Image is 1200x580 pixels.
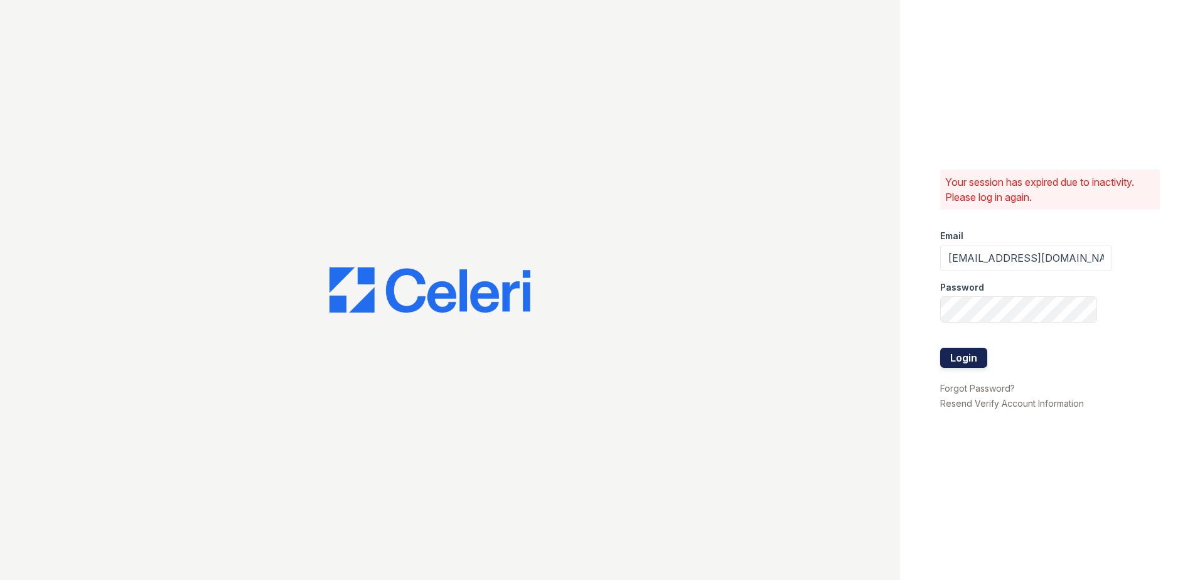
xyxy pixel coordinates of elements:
[940,281,984,294] label: Password
[940,383,1015,394] a: Forgot Password?
[940,348,987,368] button: Login
[940,398,1084,409] a: Resend Verify Account Information
[329,267,530,313] img: CE_Logo_Blue-a8612792a0a2168367f1c8372b55b34899dd931a85d93a1a3d3e32e68fde9ad4.png
[940,230,963,242] label: Email
[945,175,1155,205] p: Your session has expired due to inactivity. Please log in again.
